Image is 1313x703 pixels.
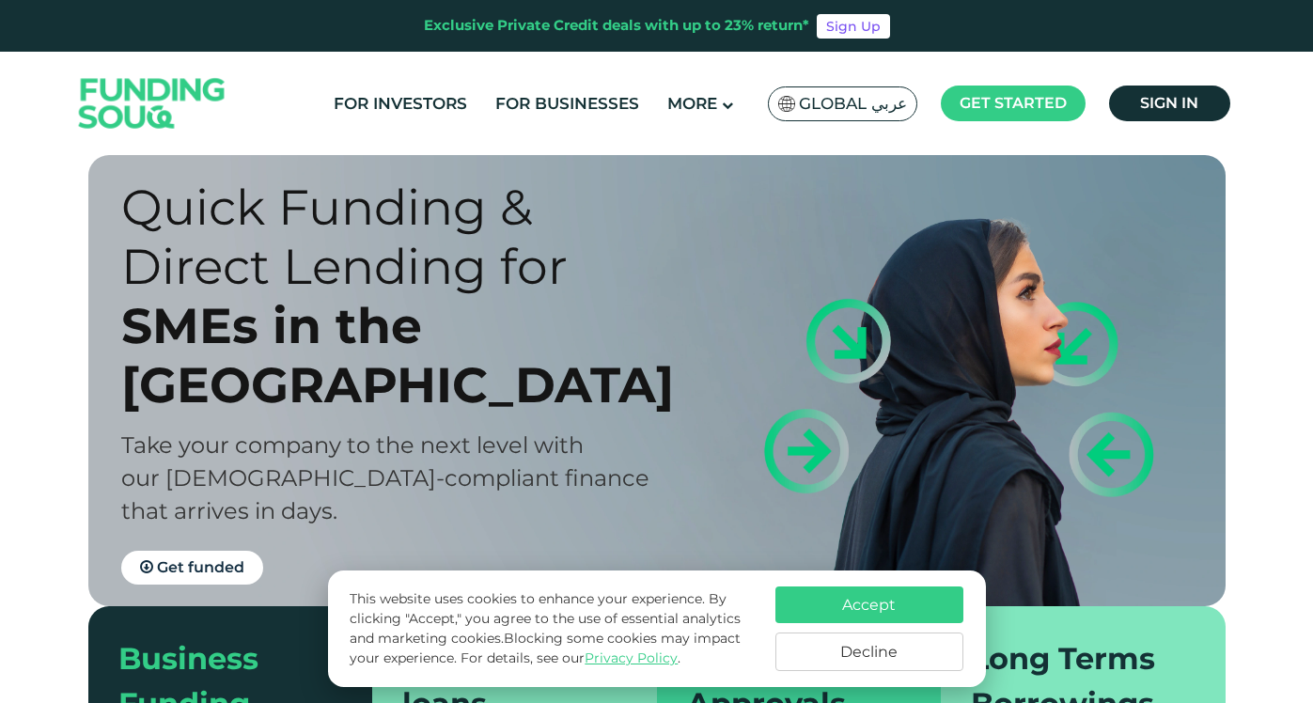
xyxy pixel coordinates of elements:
[350,589,756,668] p: This website uses cookies to enhance your experience. By clicking "Accept," you agree to the use ...
[350,630,741,666] span: Blocking some cookies may impact your experience.
[799,93,907,115] span: Global عربي
[121,178,690,296] div: Quick Funding & Direct Lending for
[121,551,263,585] a: Get funded
[491,88,644,119] a: For Businesses
[157,558,244,576] span: Get funded
[1109,86,1230,121] a: Sign in
[461,649,680,666] span: For details, see our .
[960,94,1067,112] span: Get started
[667,94,717,113] span: More
[585,649,678,666] a: Privacy Policy
[1140,94,1198,112] span: Sign in
[775,586,963,623] button: Accept
[329,88,472,119] a: For Investors
[60,56,244,151] img: Logo
[424,15,809,37] div: Exclusive Private Credit deals with up to 23% return*
[778,96,795,112] img: SA Flag
[775,633,963,671] button: Decline
[121,431,649,524] span: Take your company to the next level with our [DEMOGRAPHIC_DATA]-compliant finance that arrives in...
[121,296,690,414] div: SMEs in the [GEOGRAPHIC_DATA]
[817,14,890,39] a: Sign Up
